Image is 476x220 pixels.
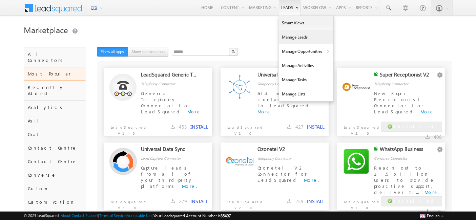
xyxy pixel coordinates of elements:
[24,47,86,67] div: All Connectors
[221,121,264,136] p: LeadSquared V1.0
[279,59,333,73] a: Manage Activities
[24,101,86,114] div: Analytics
[24,195,86,209] div: Custom Action
[171,125,175,129] img: downloads
[128,47,168,57] button: Show installed apps
[394,198,436,204] span: Installed
[279,73,333,87] a: Manage Tasks
[425,189,439,195] a: More.
[257,146,313,155] div: Ozonetel V2
[71,213,98,218] a: Contact Support
[279,44,333,59] a: Manage Opportunities
[279,87,333,101] a: Manage Lists
[141,90,190,114] span: Generic Telephony Connector for LeadSquared
[374,165,435,195] span: Reach out to 1.5 billion users to provide proactive support, deliver ti...
[24,155,86,168] div: Contact Centre
[257,165,307,183] span: Ozonetel V2 Connector for LeadSquared
[141,71,197,81] div: LeadSquared Generic Telephony Connector
[141,146,197,155] div: Universal Data Sync
[182,183,197,189] a: More.
[141,165,194,189] span: Capture leads from all of your third-party platforms
[104,195,147,211] p: LeadSquared V2.0
[426,209,430,213] img: downloads
[24,141,86,155] div: Contact Centre
[24,213,231,219] span: © 2025 LeadSquared | | | | |
[127,213,152,218] a: Acceptable Use
[374,72,378,76] img: checking status
[394,124,436,129] span: Installed
[287,199,291,203] img: downloads
[179,124,187,130] span: 453
[24,182,86,195] div: Custom
[426,135,430,139] img: downloads
[295,124,304,130] span: 427
[343,148,370,175] img: Alternate Logo
[307,124,325,130] button: INSTALL
[221,195,264,211] p: LeadSqaured V2.0
[24,81,86,100] div: Recently Added
[109,73,137,101] img: Alternate Logo
[109,148,137,175] img: Alternate Logo
[287,125,291,129] img: downloads
[307,198,325,204] button: INSTALL
[24,114,86,128] div: Anil
[231,50,235,53] img: Search
[420,109,435,114] a: More.
[374,90,423,114] span: New Super Receptionist Connector for LeadSquared
[226,73,253,101] img: Alternate Logo
[257,109,272,114] a: More.
[427,213,440,218] span: English
[190,124,208,130] button: INSTALL
[343,83,370,91] img: Alternate Logo
[24,67,86,81] div: Most Popular
[380,146,436,155] div: WhatsApp Business
[418,212,446,220] button: English
[153,213,231,218] span: Your Leadsquared Account Number is
[179,198,187,204] span: 279
[187,109,202,114] a: More.
[337,121,380,136] p: LeadSquared V2.0
[380,71,436,81] div: Super Receptionist V2
[257,90,319,108] span: Add multiple contact centres to LeadSquared
[337,195,380,211] p: LeadSquared V1.0
[24,168,86,182] div: Converse
[434,208,442,215] span: 195
[374,147,378,151] img: checking status
[257,71,313,81] div: Universal Telephony Connector
[226,157,253,166] img: Alternate Logo
[24,128,86,141] div: Chat
[99,213,126,218] a: Terms of Service
[221,213,231,218] span: 35497
[24,24,68,35] span: Marketplace
[279,16,333,30] a: Smart Views
[295,198,304,204] span: 259
[279,30,333,44] a: Manage Leads
[61,213,70,218] a: About
[104,121,147,136] p: LeadSqaured V1.0
[171,199,175,203] img: downloads
[190,198,208,204] button: INSTALL
[97,47,128,57] button: Show all apps
[304,177,319,183] a: More.
[434,134,442,140] span: 408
